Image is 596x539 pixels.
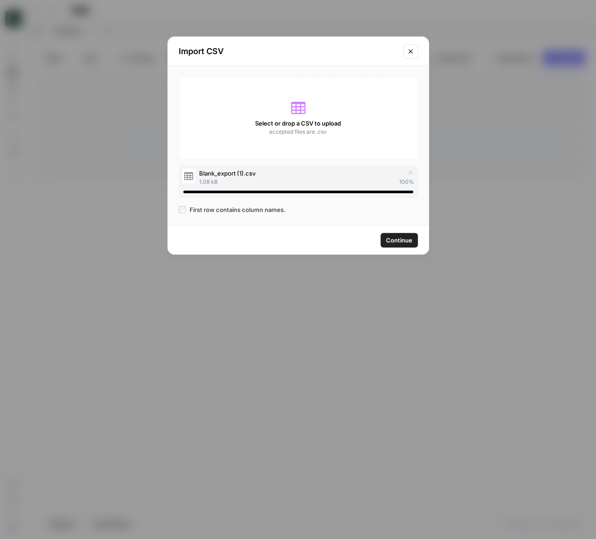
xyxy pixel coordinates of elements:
span: accepted files are .csv [269,128,327,136]
span: 1.08 kB [199,178,218,186]
span: 100 % [399,178,414,186]
input: First row contains column names. [179,206,186,213]
span: Select or drop a CSV to upload [255,119,341,128]
span: Blank_export (1).csv [199,169,255,178]
span: First row contains column names. [190,205,285,214]
button: Close modal [403,44,418,59]
h2: Import CSV [179,45,398,58]
span: Continue [386,236,412,245]
button: Continue [381,233,418,247]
